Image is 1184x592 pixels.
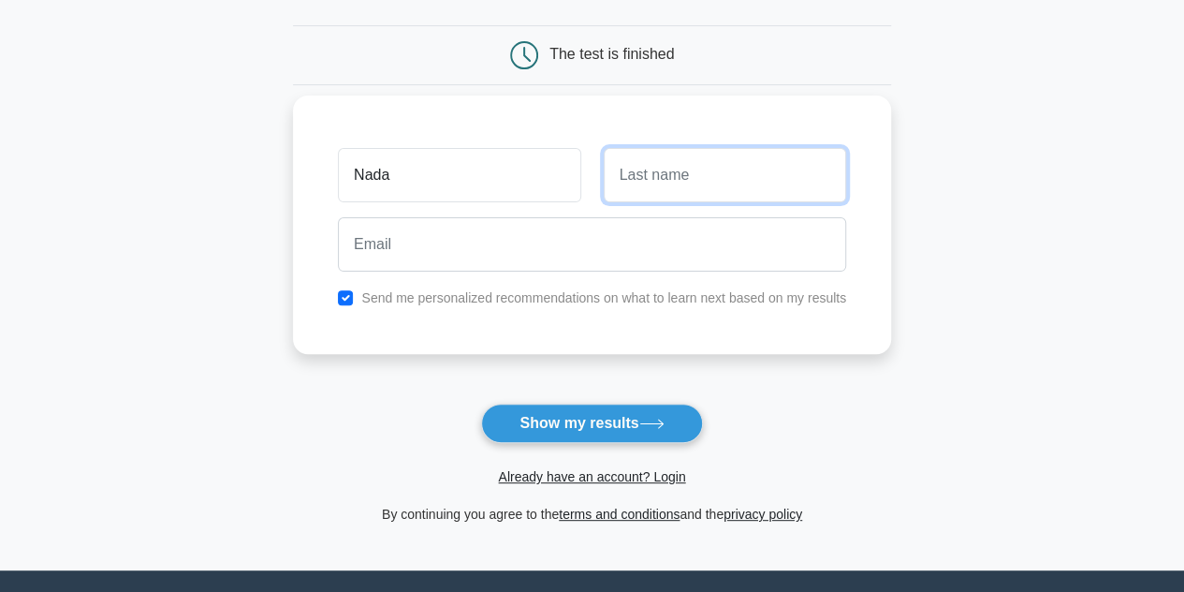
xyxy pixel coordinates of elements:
button: Show my results [481,404,702,443]
div: The test is finished [549,46,674,62]
a: terms and conditions [559,507,680,522]
a: Already have an account? Login [498,469,685,484]
input: Email [338,217,846,272]
input: Last name [604,148,846,202]
input: First name [338,148,580,202]
a: privacy policy [724,507,802,522]
div: By continuing you agree to the and the [282,503,902,525]
label: Send me personalized recommendations on what to learn next based on my results [361,290,846,305]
